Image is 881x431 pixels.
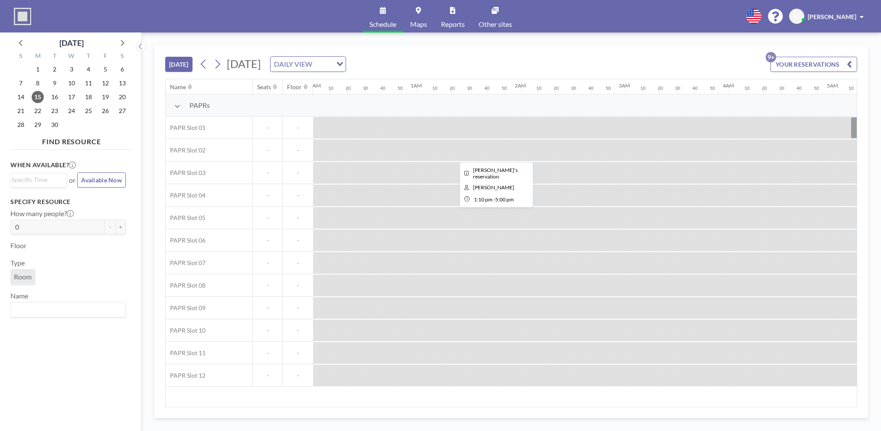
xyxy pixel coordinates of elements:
div: 40 [588,85,594,91]
span: Monday, September 1, 2025 [32,63,44,75]
span: PAPR Slot 02 [166,146,206,154]
span: - [283,214,313,222]
span: - [253,169,282,177]
span: Sunday, September 28, 2025 [15,119,27,131]
span: - [283,282,313,289]
div: 20 [450,85,455,91]
span: - [283,191,313,199]
span: 5:00 PM [495,196,514,203]
span: Monday, September 29, 2025 [32,119,44,131]
span: - [253,372,282,379]
span: Monday, September 22, 2025 [32,105,44,117]
span: PAPR Slot 06 [166,237,206,244]
span: 1:10 PM [474,196,493,203]
span: - [253,259,282,267]
span: - [283,372,313,379]
div: F [97,51,114,62]
span: Saturday, September 13, 2025 [116,77,128,89]
span: Thursday, September 18, 2025 [82,91,95,103]
span: Wednesday, September 10, 2025 [65,77,78,89]
span: - [283,349,313,357]
div: M [29,51,46,62]
span: Saturday, September 27, 2025 [116,105,128,117]
div: 50 [606,85,611,91]
span: Sunday, September 21, 2025 [15,105,27,117]
span: Thursday, September 11, 2025 [82,77,95,89]
span: PAPR Slot 11 [166,349,206,357]
span: Friday, September 5, 2025 [99,63,111,75]
span: Xiaoqiang's reservation [473,167,518,180]
div: 50 [710,85,715,91]
span: PAPR Slot 05 [166,214,206,222]
div: 30 [779,85,784,91]
div: 20 [762,85,767,91]
p: 9+ [766,52,776,62]
span: - [253,214,282,222]
span: - [283,304,313,312]
span: Saturday, September 20, 2025 [116,91,128,103]
button: Available Now [77,172,126,188]
div: 10 [848,85,854,91]
span: Monday, September 8, 2025 [32,77,44,89]
span: Tuesday, September 2, 2025 [49,63,61,75]
div: 10 [536,85,542,91]
span: Room [14,272,32,281]
span: Wednesday, September 3, 2025 [65,63,78,75]
span: PAPR Slot 01 [166,124,206,132]
div: 2AM [515,82,526,89]
span: Wednesday, September 24, 2025 [65,105,78,117]
span: - [253,124,282,132]
span: PAPR Slot 10 [166,327,206,334]
div: 40 [484,85,489,91]
div: 40 [692,85,698,91]
button: YOUR RESERVATIONS9+ [770,57,857,72]
span: [PERSON_NAME] [808,13,856,20]
button: [DATE] [165,57,193,72]
div: S [114,51,131,62]
div: 50 [398,85,403,91]
span: Saturday, September 6, 2025 [116,63,128,75]
div: [DATE] [59,37,84,49]
span: - [283,327,313,334]
div: S [13,51,29,62]
div: Search for option [11,173,67,186]
div: T [80,51,97,62]
div: 20 [554,85,559,91]
label: Name [10,292,28,300]
span: PAPR Slot 04 [166,191,206,199]
span: Xiaoqiang Shan [473,184,514,191]
input: Search for option [12,304,121,315]
span: - [283,169,313,177]
label: How many people? [10,209,74,218]
span: - [493,196,495,203]
span: - [253,327,282,334]
input: Search for option [315,58,331,70]
span: Sunday, September 7, 2025 [15,77,27,89]
span: SC [793,13,800,20]
div: 30 [467,85,472,91]
span: - [253,237,282,244]
span: Maps [410,21,427,28]
label: Floor [10,241,26,250]
div: Search for option [11,302,125,317]
div: 30 [675,85,680,91]
div: 5AM [827,82,838,89]
div: 10 [432,85,437,91]
span: - [253,282,282,289]
label: Type [10,259,25,267]
div: Search for option [271,57,346,71]
div: 40 [796,85,802,91]
button: - [105,220,115,234]
div: 50 [502,85,507,91]
span: Tuesday, September 16, 2025 [49,91,61,103]
div: Seats [257,83,271,91]
img: organization-logo [14,8,31,25]
span: Friday, September 26, 2025 [99,105,111,117]
div: 1AM [411,82,422,89]
span: Monday, September 15, 2025 [32,91,44,103]
span: Wednesday, September 17, 2025 [65,91,78,103]
div: W [63,51,80,62]
div: 3AM [619,82,630,89]
div: 30 [571,85,576,91]
span: Friday, September 19, 2025 [99,91,111,103]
